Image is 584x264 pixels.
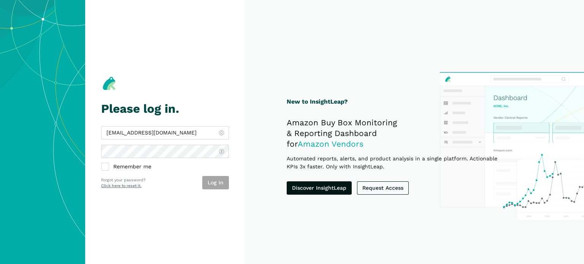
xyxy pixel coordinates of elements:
a: Discover InsightLeap [287,181,352,195]
a: Click here to reset it. [101,183,141,188]
label: Remember me [101,163,229,171]
span: Amazon Vendors [298,139,363,149]
p: Automated reports, alerts, and product analysis in a single platform. Actionable KPIs 3x faster. ... [287,155,509,171]
h2: Amazon Buy Box Monitoring & Reporting Dashboard for [287,117,509,149]
p: Forgot your password? [101,177,146,183]
input: admin@insightleap.com [101,126,229,139]
h1: Please log in. [101,102,229,115]
a: Request Access [357,181,409,195]
h1: New to InsightLeap? [287,97,509,107]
